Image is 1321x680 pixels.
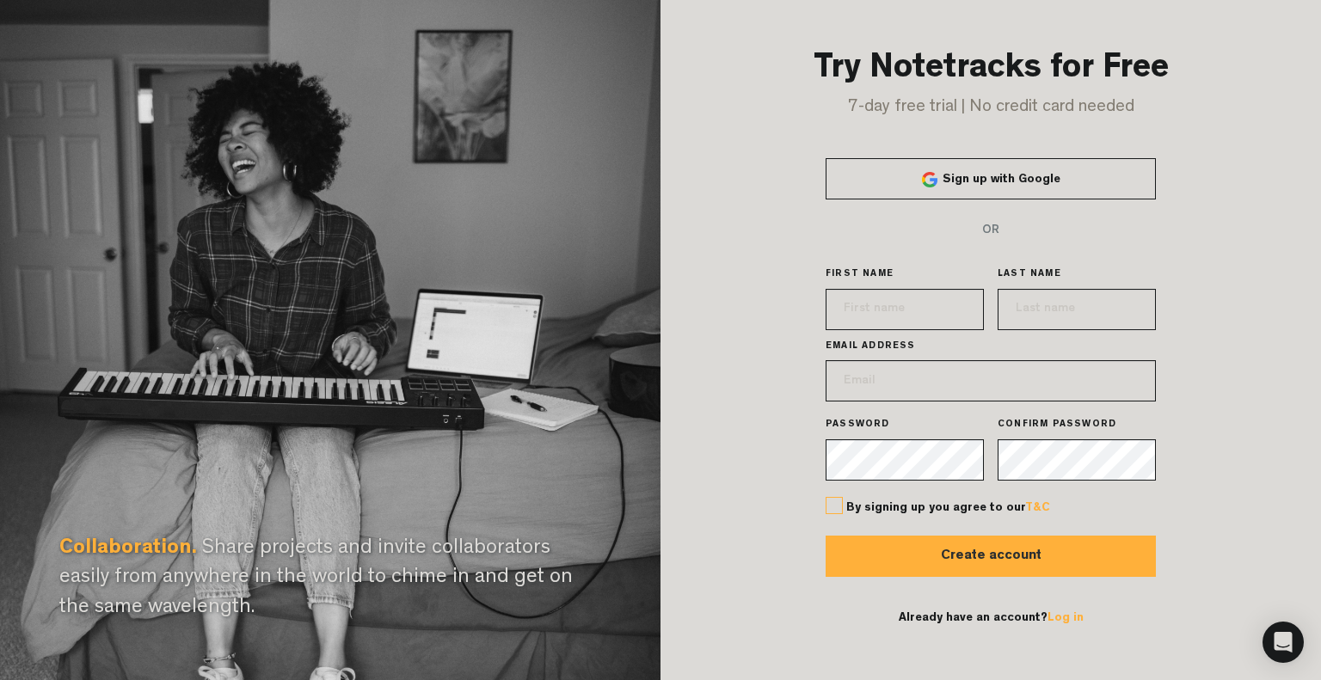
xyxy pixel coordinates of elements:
span: FIRST NAME [826,268,894,282]
input: First name [826,289,984,330]
a: Log in [1048,612,1084,624]
span: CONFIRM PASSWORD [998,419,1116,432]
div: Open Intercom Messenger [1263,622,1304,663]
span: EMAIL ADDRESS [826,340,916,354]
span: Sign up with Google [943,174,1060,186]
h3: Try Notetracks for Free [660,52,1321,89]
span: Share projects and invite collaborators easily from anywhere in the world to chime in and get on ... [59,539,573,619]
span: Collaboration. [59,539,197,560]
span: LAST NAME [998,268,1061,282]
span: Already have an account? [899,612,1084,624]
span: OR [982,224,999,236]
input: Email [826,360,1156,401]
input: Last name [998,289,1156,330]
button: Create account [826,536,1156,577]
h4: 7-day free trial | No credit card needed [660,98,1321,117]
span: PASSWORD [826,419,890,432]
a: T&C [1025,502,1050,514]
span: By signing up you agree to our [846,502,1050,514]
